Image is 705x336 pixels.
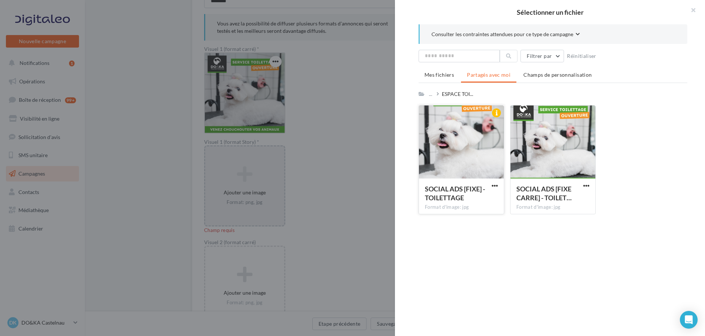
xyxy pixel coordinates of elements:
[442,90,473,98] span: ESPACE TOI...
[425,185,485,202] span: SOCIAL ADS [FIXE] - TOILETTAGE
[564,52,599,60] button: Réinitialiser
[516,185,572,202] span: SOCIAL ADS [FIXE CARRE] - TOILETTAGE
[427,89,434,99] div: ...
[523,72,592,78] span: Champs de personnalisation
[425,204,498,211] div: Format d'image: jpg
[431,31,573,38] span: Consulter les contraintes attendues pour ce type de campagne
[520,50,564,62] button: Filtrer par
[680,311,698,329] div: Open Intercom Messenger
[431,30,580,39] button: Consulter les contraintes attendues pour ce type de campagne
[424,72,454,78] span: Mes fichiers
[467,72,510,78] span: Partagés avec moi
[407,9,693,15] h2: Sélectionner un fichier
[516,204,589,211] div: Format d'image: jpg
